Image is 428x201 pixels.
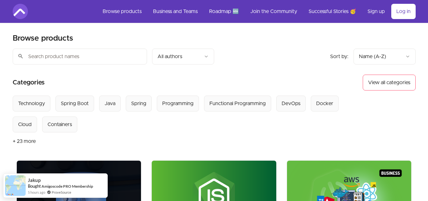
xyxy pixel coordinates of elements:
div: Containers [48,121,72,128]
h2: Categories [13,75,45,90]
span: Bought [28,184,41,189]
div: Functional Programming [209,100,266,107]
div: DevOps [282,100,300,107]
span: search [18,52,23,61]
div: Docker [316,100,333,107]
a: Browse products [98,4,147,19]
button: + 23 more [13,132,36,150]
div: Cloud [18,121,32,128]
a: Amigoscode PRO Membership [42,184,93,189]
nav: Main [98,4,416,19]
div: Spring [131,100,146,107]
a: Roadmap 🆕 [204,4,244,19]
div: Technology [18,100,45,107]
button: Product sort options [354,49,416,64]
img: provesource social proof notification image [5,175,26,196]
div: Java [105,100,115,107]
button: Filter by author [152,49,214,64]
span: Sort by: [330,54,348,59]
a: Join the Community [245,4,302,19]
a: ProveSource [52,190,71,195]
button: View all categories [363,75,416,90]
span: 5 hours ago [28,190,45,195]
img: Amigoscode logo [13,4,28,19]
div: Programming [162,100,194,107]
a: Sign up [362,4,390,19]
a: Business and Teams [148,4,203,19]
div: Spring Boot [61,100,89,107]
a: Successful Stories 🥳 [303,4,361,19]
input: Search product names [13,49,147,64]
span: Jakup [28,178,41,183]
h2: Browse products [13,33,73,44]
a: Log in [391,4,416,19]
